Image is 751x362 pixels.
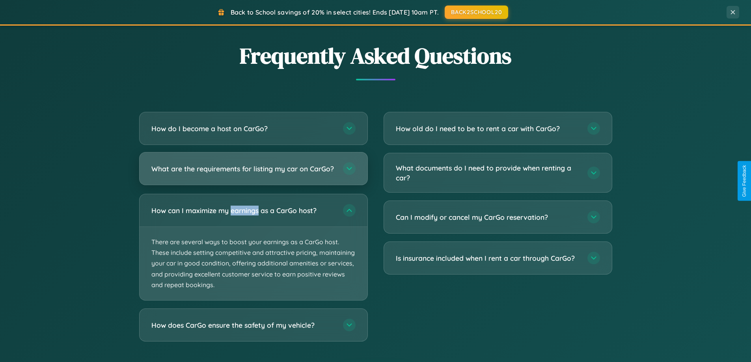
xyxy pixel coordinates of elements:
[396,253,580,263] h3: Is insurance included when I rent a car through CarGo?
[139,41,612,71] h2: Frequently Asked Questions
[396,124,580,134] h3: How old do I need to be to rent a car with CarGo?
[396,212,580,222] h3: Can I modify or cancel my CarGo reservation?
[231,8,439,16] span: Back to School savings of 20% in select cities! Ends [DATE] 10am PT.
[151,164,335,174] h3: What are the requirements for listing my car on CarGo?
[742,165,747,197] div: Give Feedback
[151,320,335,330] h3: How does CarGo ensure the safety of my vehicle?
[445,6,508,19] button: BACK2SCHOOL20
[151,206,335,215] h3: How can I maximize my earnings as a CarGo host?
[396,163,580,182] h3: What documents do I need to provide when renting a car?
[151,124,335,134] h3: How do I become a host on CarGo?
[140,227,367,300] p: There are several ways to boost your earnings as a CarGo host. These include setting competitive ...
